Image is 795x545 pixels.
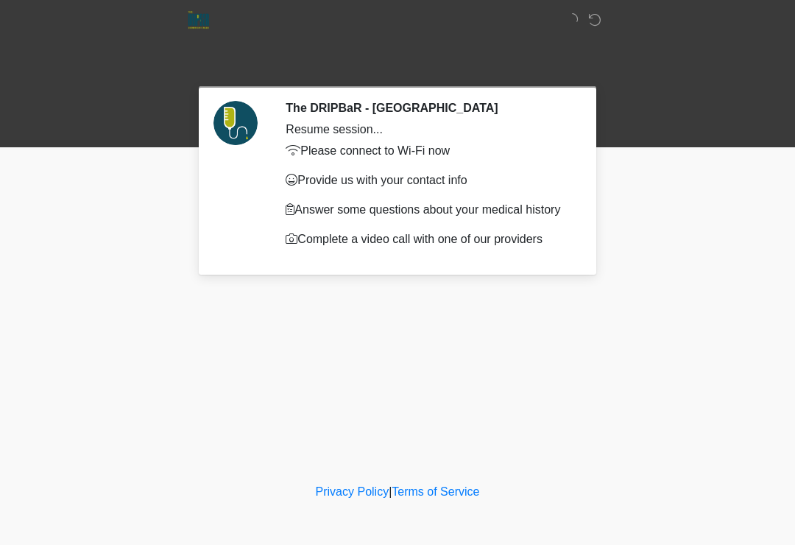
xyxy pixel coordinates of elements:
div: Resume session... [286,121,570,138]
a: Terms of Service [392,485,479,498]
img: The DRIPBaR - San Antonio Dominion Creek Logo [188,11,209,29]
h2: The DRIPBaR - [GEOGRAPHIC_DATA] [286,101,570,115]
p: Provide us with your contact info [286,172,570,189]
a: | [389,485,392,498]
h1: ‎ ‎ ‎ ‎ [191,53,604,80]
p: Please connect to Wi-Fi now [286,142,570,160]
a: Privacy Policy [316,485,389,498]
p: Answer some questions about your medical history [286,201,570,219]
p: Complete a video call with one of our providers [286,231,570,248]
img: Agent Avatar [213,101,258,145]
